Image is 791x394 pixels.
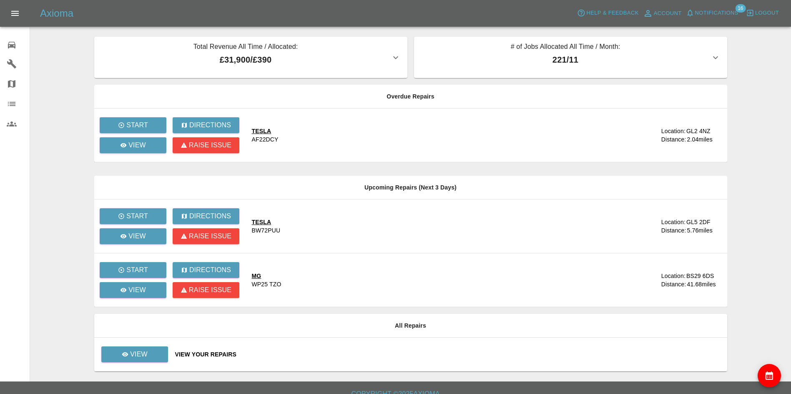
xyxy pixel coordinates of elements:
div: Distance: [661,280,686,288]
span: Account [654,9,682,18]
button: Open drawer [5,3,25,23]
div: MG [252,272,281,280]
button: Raise issue [173,282,239,298]
button: availability [758,364,781,387]
p: View [130,349,148,359]
a: TESLABW72PUU [252,218,618,235]
a: View [101,351,168,357]
span: Notifications [695,8,738,18]
a: Location:GL5 2DFDistance:5.76miles [625,218,720,235]
p: £31,900 / £390 [101,53,391,66]
div: 41.68 miles [687,280,721,288]
div: 5.76 miles [687,226,721,235]
p: Directions [189,211,231,221]
a: View [100,137,166,153]
p: View [128,231,146,241]
p: Raise issue [188,231,231,241]
button: Logout [744,7,781,20]
p: Raise issue [188,140,231,150]
a: Location:BS29 6DSDistance:41.68miles [625,272,720,288]
a: View [101,346,168,362]
th: Overdue Repairs [94,85,727,109]
div: Distance: [661,226,686,235]
p: Start [126,211,148,221]
p: View [128,285,146,295]
a: Account [641,7,684,20]
p: Directions [189,265,231,275]
a: View Your Repairs [175,350,721,359]
button: Help & Feedback [575,7,640,20]
div: GL5 2DF [686,218,711,226]
p: View [128,140,146,150]
div: WP25 TZO [252,280,281,288]
a: View [100,282,166,298]
div: TESLA [252,127,279,135]
th: Upcoming Repairs (Next 3 Days) [94,176,727,200]
p: # of Jobs Allocated All Time / Month: [421,42,711,53]
div: BW72PUU [252,226,281,235]
button: # of Jobs Allocated All Time / Month:221/11 [414,37,727,78]
button: Raise issue [173,137,239,153]
span: Help & Feedback [586,8,638,18]
p: Total Revenue All Time / Allocated: [101,42,391,53]
p: Directions [189,120,231,130]
a: MGWP25 TZO [252,272,618,288]
div: Location: [661,272,686,280]
p: 221 / 11 [421,53,711,66]
button: Raise issue [173,228,239,244]
div: GL2 4NZ [686,127,711,135]
div: AF22DCY [252,135,279,144]
button: Start [100,208,166,224]
div: BS29 6DS [686,272,714,280]
a: View [100,228,166,244]
button: Directions [173,208,239,224]
button: Start [100,262,166,278]
a: TESLAAF22DCY [252,127,618,144]
button: Directions [173,117,239,133]
div: 2.04 miles [687,135,721,144]
div: TESLA [252,218,281,226]
span: Logout [755,8,779,18]
p: Start [126,265,148,275]
div: Location: [661,127,686,135]
h5: Axioma [40,7,73,20]
a: Location:GL2 4NZDistance:2.04miles [625,127,720,144]
th: All Repairs [94,314,727,338]
p: Raise issue [188,285,231,295]
p: Start [126,120,148,130]
span: 16 [735,4,746,13]
button: Notifications [684,7,741,20]
button: Start [100,117,166,133]
div: Distance: [661,135,686,144]
button: Total Revenue All Time / Allocated:£31,900/£390 [94,37,407,78]
button: Directions [173,262,239,278]
div: Location: [661,218,686,226]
